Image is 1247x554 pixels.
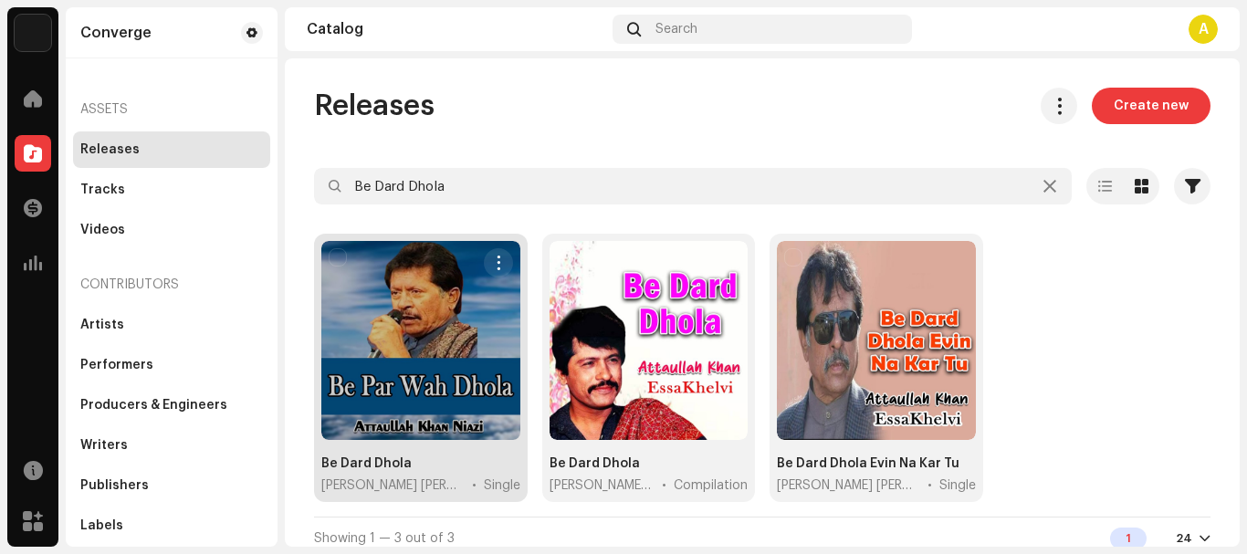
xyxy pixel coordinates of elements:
[927,476,932,495] span: •
[1114,88,1189,124] span: Create new
[1189,15,1218,44] div: A
[314,168,1072,204] input: Search
[73,307,270,343] re-m-nav-item: Artists
[484,476,520,495] div: Single
[73,387,270,423] re-m-nav-item: Producers & Engineers
[73,212,270,248] re-m-nav-item: Videos
[314,88,435,124] span: Releases
[15,15,51,51] img: 99e8c509-bf22-4021-8fc7-40965f23714a
[939,476,976,495] div: Single
[1092,88,1210,124] button: Create new
[73,507,270,544] re-m-nav-item: Labels
[1176,531,1192,546] div: 24
[472,476,477,495] span: •
[80,358,153,372] div: Performers
[550,476,655,495] span: Attaullah Khan Essakhelvi
[80,223,125,237] div: Videos
[80,518,123,533] div: Labels
[777,455,959,473] div: Be Dard Dhola Evin Na Kar Tu
[73,347,270,383] re-m-nav-item: Performers
[80,183,125,197] div: Tracks
[73,88,270,131] re-a-nav-header: Assets
[550,455,640,473] div: Be Dard Dhola
[80,26,152,40] div: Converge
[73,172,270,208] re-m-nav-item: Tracks
[314,532,455,545] span: Showing 1 — 3 out of 3
[80,318,124,332] div: Artists
[73,427,270,464] re-m-nav-item: Writers
[73,467,270,504] re-m-nav-item: Publishers
[307,22,605,37] div: Catalog
[80,438,128,453] div: Writers
[655,22,697,37] span: Search
[73,131,270,168] re-m-nav-item: Releases
[80,398,227,413] div: Producers & Engineers
[80,478,149,493] div: Publishers
[662,476,666,495] span: •
[321,476,465,495] span: Attaullah Khan Niazi
[777,476,920,495] span: Attaullah Khan Essakhelvi
[73,263,270,307] re-a-nav-header: Contributors
[674,476,748,495] div: Compilation
[321,455,412,473] div: Be Dard Dhola
[80,142,140,157] div: Releases
[1110,528,1147,549] div: 1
